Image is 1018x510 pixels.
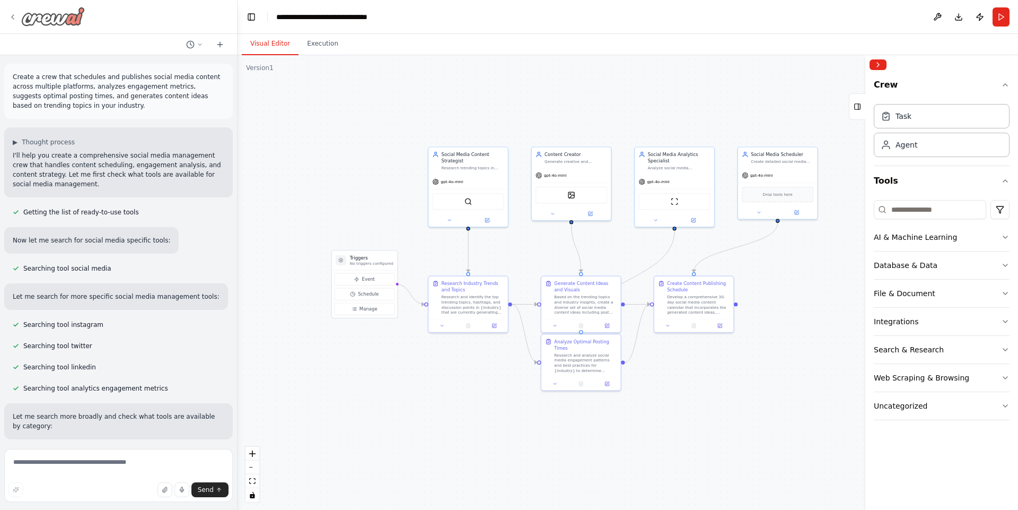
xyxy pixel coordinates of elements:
button: Collapse right sidebar [870,59,887,70]
button: Open in side panel [675,217,712,224]
span: Searching tool analytics engagement metrics [23,384,168,393]
div: Research trending topics in {industry}, analyze social media trends, and develop comprehensive co... [442,166,504,171]
div: Analyze social media performance data, identify optimal posting times based on audience engagemen... [648,166,710,171]
span: Searching tool social media [23,264,111,273]
div: Create detailed social media publishing schedules, organize content calendars, and provide schedu... [751,159,813,164]
button: Integrations [874,308,1010,335]
span: gpt-4o-mini [750,173,773,178]
button: Open in side panel [596,380,618,388]
div: Research Industry Trends and TopicsResearch and identify the top trending topics, hashtags, and d... [428,276,508,333]
button: Execution [299,33,347,55]
g: Edge from 6d11ba09-8219-46bd-9eea-f614308cb6aa to 5ca0fa0f-2e17-4e2d-bb71-8e7dcc42d24d [512,301,537,307]
div: File & Document [874,288,935,299]
div: Develop a comprehensive 30-day social media content calendar that incorporates the generated cont... [667,295,730,315]
div: Generate Content Ideas and Visuals [554,280,617,293]
div: Integrations [874,316,918,327]
g: Edge from 6d11ba09-8219-46bd-9eea-f614308cb6aa to 434e92ed-15ec-4181-a7dc-53786dec7918 [512,301,537,366]
button: toggle interactivity [245,488,259,502]
span: Searching tool instagram [23,321,103,329]
button: Web Scraping & Browsing [874,364,1010,392]
span: Send [198,486,214,494]
button: No output available [567,380,594,388]
button: Click to speak your automation idea [174,482,189,497]
img: ScrapeWebsiteTool [671,197,679,205]
button: Upload files [157,482,172,497]
span: gpt-4o-mini [441,179,463,185]
div: React Flow controls [245,447,259,502]
span: Schedule [358,291,379,297]
p: I'll help you create a comprehensive social media management crew that handles content scheduling... [13,151,224,189]
g: Edge from 434e92ed-15ec-4181-a7dc-53786dec7918 to 5f158450-117a-423f-9cf4-2b16e49eca08 [625,301,650,366]
p: Now let me search for social media specific tools: [13,236,170,245]
h3: Triggers [350,254,393,261]
button: Schedule [335,288,395,300]
div: Uncategorized [874,401,927,411]
button: Toggle Sidebar [861,55,870,510]
div: TriggersNo triggers configuredEventScheduleManage [331,250,398,318]
div: Content CreatorGenerate creative and engaging social media content including captions, hashtags, ... [531,146,612,221]
p: No triggers configured [350,261,393,266]
img: Logo [21,7,85,26]
div: Tools [874,196,1010,429]
div: Social Media Scheduler [751,151,813,158]
div: Social Media Analytics SpecialistAnalyze social media performance data, identify optimal posting ... [634,146,715,227]
button: Visual Editor [242,33,299,55]
button: fit view [245,474,259,488]
div: Research Industry Trends and Topics [442,280,504,293]
span: ▶ [13,138,17,146]
button: Send [191,482,229,497]
div: Social Media SchedulerCreate detailed social media publishing schedules, organize content calenda... [738,146,818,219]
button: Crew [874,74,1010,100]
p: Create a crew that schedules and publishes social media content across multiple platforms, analyz... [13,72,224,110]
div: AI & Machine Learning [874,232,957,243]
div: Crew [874,100,1010,166]
button: Open in side panel [709,322,731,330]
g: Edge from 25985eb2-98bd-44df-844d-5e8048815634 to 5f158450-117a-423f-9cf4-2b16e49eca08 [691,223,781,272]
button: AI & Machine Learning [874,223,1010,251]
button: ▶Thought process [13,138,75,146]
g: Edge from triggers to 6d11ba09-8219-46bd-9eea-f614308cb6aa [397,281,424,307]
p: Let me search for more specific social media management tools: [13,292,220,301]
button: No output available [567,322,594,330]
span: Drop tools here [763,191,793,197]
button: Event [335,273,395,286]
button: Open in side panel [572,210,609,218]
div: Search & Research [874,344,944,355]
div: Based on the trending topics and industry insights, create a diverse set of social media content ... [554,295,617,315]
button: Open in side panel [483,322,505,330]
div: Content Creator [545,151,607,158]
div: Social Media Content StrategistResearch trending topics in {industry}, analyze social media trend... [428,146,508,227]
div: Research and analyze social media engagement patterns and best practices for {industry} to determ... [554,352,617,373]
div: Create Content Publishing ScheduleDevelop a comprehensive 30-day social media content calendar th... [654,276,734,333]
div: Social Media Analytics Specialist [648,151,710,164]
div: Social Media Content Strategist [442,151,504,164]
img: SerperDevTool [464,197,472,205]
div: Version 1 [246,64,274,72]
button: Open in side panel [596,322,618,330]
span: Manage [359,306,378,312]
img: DallETool [567,191,575,199]
g: Edge from 2d7fd230-413a-43b2-b764-e67074edc02f to 6d11ba09-8219-46bd-9eea-f614308cb6aa [465,230,471,272]
div: Task [896,111,911,122]
button: Uncategorized [874,392,1010,420]
span: gpt-4o-mini [544,173,566,178]
div: Database & Data [874,260,937,271]
span: Searching tool linkedin [23,363,96,371]
div: Analyze Optimal Posting Times [554,339,617,351]
p: Let me search more broadly and check what tools are available by category: [13,412,224,431]
div: Generate creative and engaging social media content including captions, hashtags, and content ide... [545,159,607,164]
div: Research and identify the top trending topics, hashtags, and discussion points in {industry} that... [442,295,504,315]
div: Agent [896,140,917,150]
button: No output available [680,322,707,330]
button: Database & Data [874,252,1010,279]
button: Start a new chat [212,38,229,51]
g: Edge from f28db0ec-292a-4805-a16d-aab48ced8c49 to 5ca0fa0f-2e17-4e2d-bb71-8e7dcc42d24d [568,224,584,272]
div: Generate Content Ideas and VisualsBased on the trending topics and industry insights, create a di... [541,276,621,333]
button: File & Document [874,280,1010,307]
span: gpt-4o-mini [647,179,669,185]
button: zoom in [245,447,259,461]
button: Manage [335,303,395,315]
button: Open in side panel [778,209,815,217]
g: Edge from f006df6a-2957-4878-b7b5-3e7a43811f54 to 434e92ed-15ec-4181-a7dc-53786dec7918 [578,230,678,330]
span: Thought process [22,138,75,146]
